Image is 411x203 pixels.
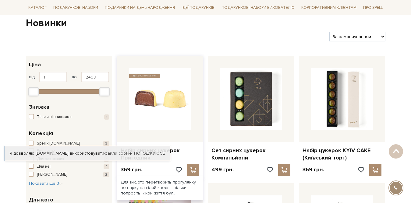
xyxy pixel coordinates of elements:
[81,72,109,82] input: Ціна
[104,164,109,169] span: 4
[29,61,41,69] span: Ціна
[5,151,170,156] div: Я дозволяю [DOMAIN_NAME] використовувати
[102,3,177,12] a: Подарунки на День народження
[361,3,385,12] a: Про Spell
[99,87,110,96] div: Max
[211,166,234,173] p: 499 грн.
[37,164,51,170] span: Для неї
[104,156,109,162] span: 5
[129,68,191,130] img: Набір сирних цукерок Пригодник
[29,103,49,111] span: Знижка
[121,166,142,173] p: 369 грн.
[26,3,49,12] a: Каталог
[179,3,217,12] a: Ідеї подарунків
[103,141,109,146] span: 3
[117,176,203,200] div: Для тих, хто перетворить прогулянку по парку на цілий квест — тільки попросіть. Якби життя бул..
[29,172,109,178] button: [PERSON_NAME] 2
[37,141,80,147] span: Spell x [DOMAIN_NAME]
[72,74,77,80] span: до
[134,151,165,156] a: Погоджуюсь
[103,172,109,177] span: 2
[28,87,39,96] div: Min
[299,2,359,13] a: Корпоративним клієнтам
[104,114,109,120] span: 1
[303,166,324,173] p: 369 грн.
[39,72,67,82] input: Ціна
[29,74,35,80] span: від
[211,147,290,161] a: Сет сирних цукерок Компаньйони
[37,114,72,120] span: Тільки зі знижками
[29,141,109,147] button: Spell x [DOMAIN_NAME] 3
[29,164,109,170] button: Для неї 4
[29,129,53,138] span: Колекція
[104,151,132,156] a: файли cookie
[29,114,109,120] button: Тільки зі знижками 1
[51,3,101,12] a: Подарункові набори
[303,147,381,161] a: Набір цукерок KYIV CAKE (Київський торт)
[37,172,67,178] span: [PERSON_NAME]
[29,180,63,187] button: Показати ще 3
[26,17,385,30] h1: Новинки
[219,2,297,13] a: Подарункові набори вихователю
[29,181,63,186] span: Показати ще 3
